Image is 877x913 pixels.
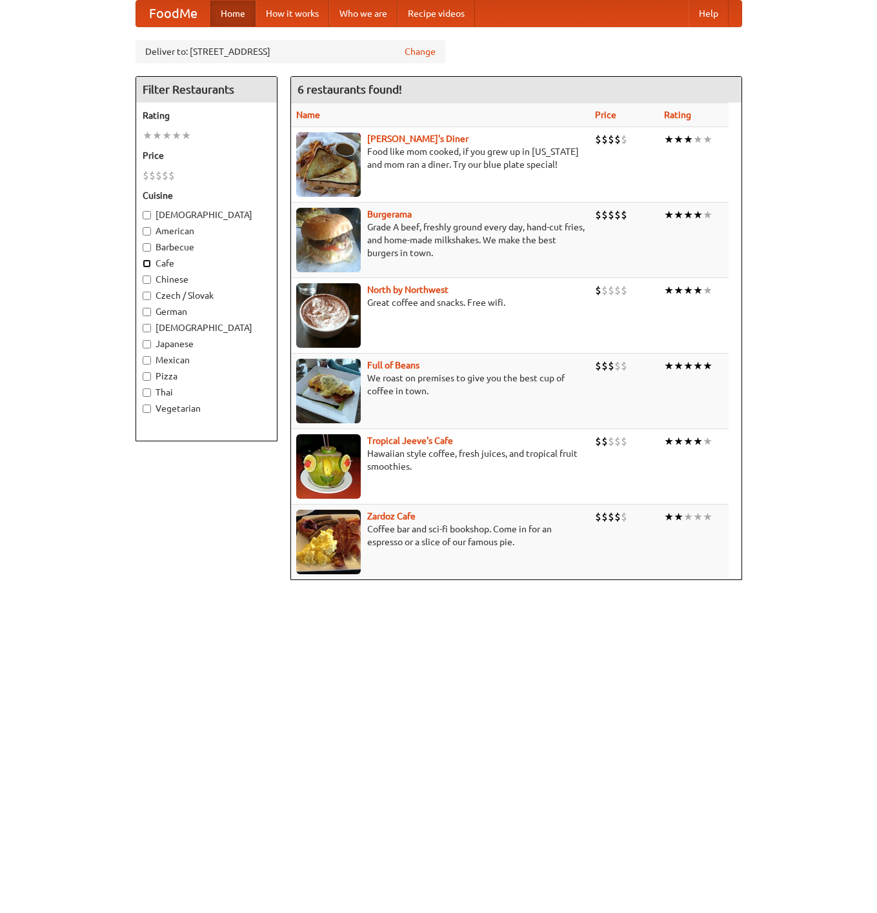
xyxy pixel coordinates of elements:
[143,354,270,366] label: Mexican
[181,128,191,143] li: ★
[621,434,627,448] li: $
[162,168,168,183] li: $
[601,359,608,373] li: $
[296,208,361,272] img: burgerama.jpg
[149,168,156,183] li: $
[683,434,693,448] li: ★
[664,283,674,297] li: ★
[614,208,621,222] li: $
[674,208,683,222] li: ★
[143,402,270,415] label: Vegetarian
[143,388,151,397] input: Thai
[683,132,693,146] li: ★
[614,434,621,448] li: $
[595,208,601,222] li: $
[693,283,703,297] li: ★
[296,132,361,197] img: sallys.jpg
[601,132,608,146] li: $
[210,1,256,26] a: Home
[367,209,412,219] a: Burgerama
[703,510,712,524] li: ★
[143,308,151,316] input: German
[683,359,693,373] li: ★
[143,405,151,413] input: Vegetarian
[143,241,270,254] label: Barbecue
[143,340,151,348] input: Japanese
[595,510,601,524] li: $
[329,1,398,26] a: Who we are
[674,359,683,373] li: ★
[367,511,416,521] a: Zardoz Cafe
[172,128,181,143] li: ★
[608,434,614,448] li: $
[614,359,621,373] li: $
[296,359,361,423] img: beans.jpg
[136,77,277,103] h4: Filter Restaurants
[621,132,627,146] li: $
[689,1,729,26] a: Help
[143,337,270,350] label: Japanese
[143,324,151,332] input: [DEMOGRAPHIC_DATA]
[693,434,703,448] li: ★
[703,434,712,448] li: ★
[608,208,614,222] li: $
[168,168,175,183] li: $
[143,276,151,284] input: Chinese
[595,283,601,297] li: $
[296,296,585,309] p: Great coffee and snacks. Free wifi.
[296,145,585,171] p: Food like mom cooked, if you grew up in [US_STATE] and mom ran a diner. Try our blue plate special!
[614,132,621,146] li: $
[621,359,627,373] li: $
[143,227,151,236] input: American
[595,434,601,448] li: $
[162,128,172,143] li: ★
[693,132,703,146] li: ★
[143,208,270,221] label: [DEMOGRAPHIC_DATA]
[621,510,627,524] li: $
[367,360,419,370] a: Full of Beans
[143,128,152,143] li: ★
[601,510,608,524] li: $
[143,370,270,383] label: Pizza
[683,283,693,297] li: ★
[143,356,151,365] input: Mexican
[296,434,361,499] img: jeeves.jpg
[367,436,453,446] a: Tropical Jeeve's Cafe
[156,168,162,183] li: $
[143,305,270,318] label: German
[595,359,601,373] li: $
[703,208,712,222] li: ★
[143,292,151,300] input: Czech / Slovak
[595,132,601,146] li: $
[693,510,703,524] li: ★
[608,283,614,297] li: $
[674,283,683,297] li: ★
[664,132,674,146] li: ★
[601,283,608,297] li: $
[608,510,614,524] li: $
[136,40,445,63] div: Deliver to: [STREET_ADDRESS]
[297,83,402,95] ng-pluralize: 6 restaurants found!
[296,447,585,473] p: Hawaiian style coffee, fresh juices, and tropical fruit smoothies.
[601,434,608,448] li: $
[143,109,270,122] h5: Rating
[608,132,614,146] li: $
[703,283,712,297] li: ★
[143,257,270,270] label: Cafe
[621,208,627,222] li: $
[664,208,674,222] li: ★
[693,359,703,373] li: ★
[152,128,162,143] li: ★
[296,283,361,348] img: north.jpg
[664,510,674,524] li: ★
[703,132,712,146] li: ★
[664,359,674,373] li: ★
[143,273,270,286] label: Chinese
[143,386,270,399] label: Thai
[136,1,210,26] a: FoodMe
[296,523,585,548] p: Coffee bar and sci-fi bookshop. Come in for an espresso or a slice of our famous pie.
[296,221,585,259] p: Grade A beef, freshly ground every day, hand-cut fries, and home-made milkshakes. We make the bes...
